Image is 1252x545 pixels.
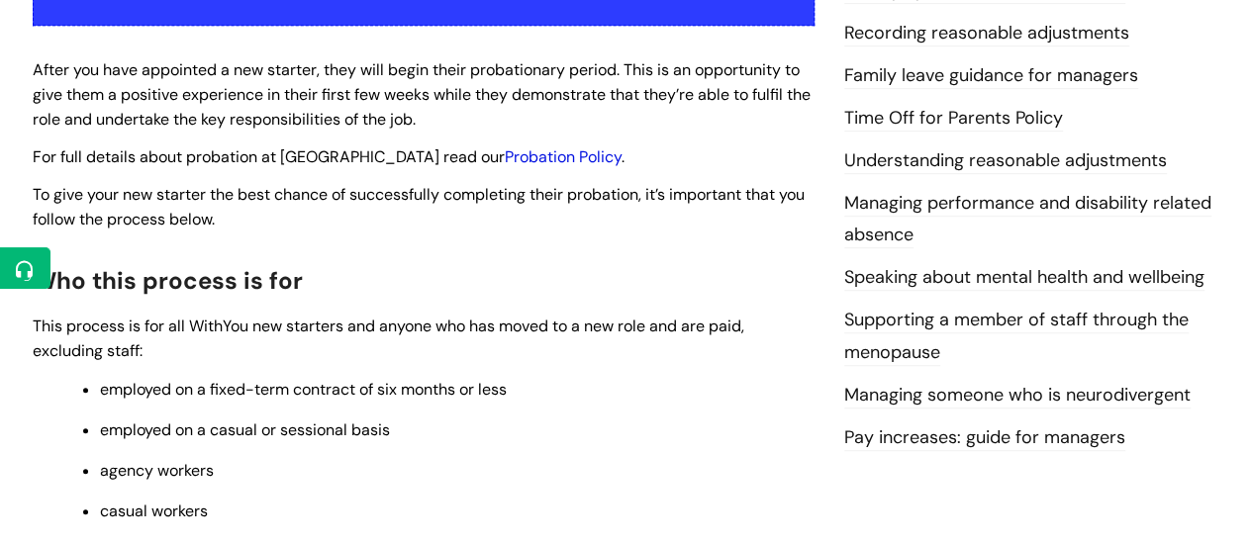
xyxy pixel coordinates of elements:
a: Speaking about mental health and wellbeing [844,265,1204,291]
a: Time Off for Parents Policy [844,106,1063,132]
a: Supporting a member of staff through the menopause [844,308,1189,365]
span: casual workers [100,500,208,521]
a: Pay increases: guide for managers [844,425,1125,451]
a: Understanding reasonable adjustments [844,148,1167,174]
a: Managing someone who is neurodivergent [844,383,1191,409]
a: Family leave guidance for managers [844,63,1138,89]
span: agency workers [100,460,214,481]
span: employed on a casual or sessional basis [100,419,390,440]
a: Managing performance and disability related absence [844,191,1211,248]
span: This process is for all WithYou new starters and anyone who has moved to a new role and are paid,... [33,316,744,361]
span: For full details about probation at [GEOGRAPHIC_DATA] read our . [33,146,625,167]
span: After you have appointed a new starter, they will begin their probationary period. This is an opp... [33,59,811,130]
a: Probation Policy [505,146,622,167]
span: To give your new starter the best chance of successfully completing their probation, it’s importa... [33,184,805,229]
span: employed on a fixed-term contract of six months or less [100,379,507,400]
span: Who this process is for [33,265,303,296]
a: Recording reasonable adjustments [844,21,1129,46]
